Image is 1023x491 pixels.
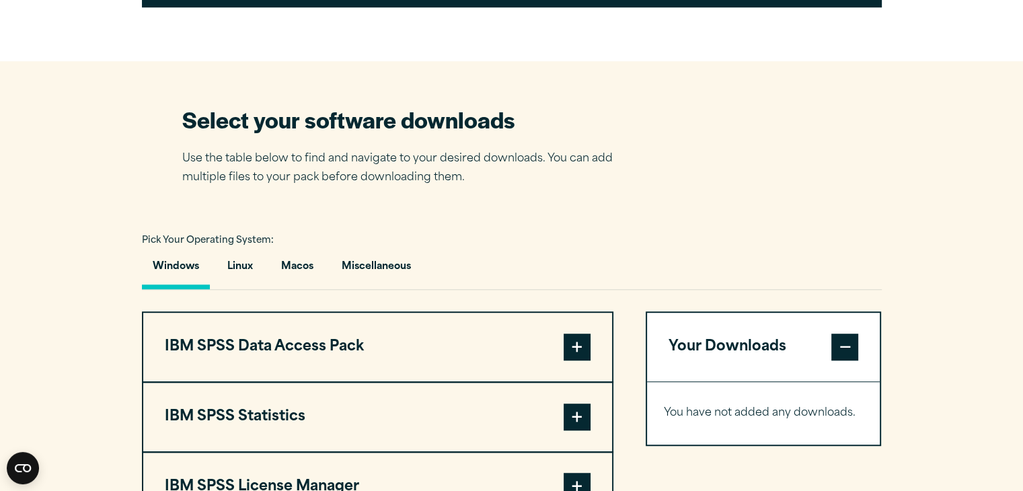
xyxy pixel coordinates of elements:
span: Pick Your Operating System: [142,236,274,245]
button: Linux [217,251,264,289]
button: Windows [142,251,210,289]
button: Macos [270,251,324,289]
p: You have not added any downloads. [664,404,864,423]
div: Your Downloads [647,381,880,445]
h2: Select your software downloads [182,104,633,135]
button: Open CMP widget [7,452,39,484]
button: IBM SPSS Statistics [143,383,612,451]
button: IBM SPSS Data Access Pack [143,313,612,381]
button: Miscellaneous [331,251,422,289]
button: Your Downloads [647,313,880,381]
p: Use the table below to find and navigate to your desired downloads. You can add multiple files to... [182,149,633,188]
